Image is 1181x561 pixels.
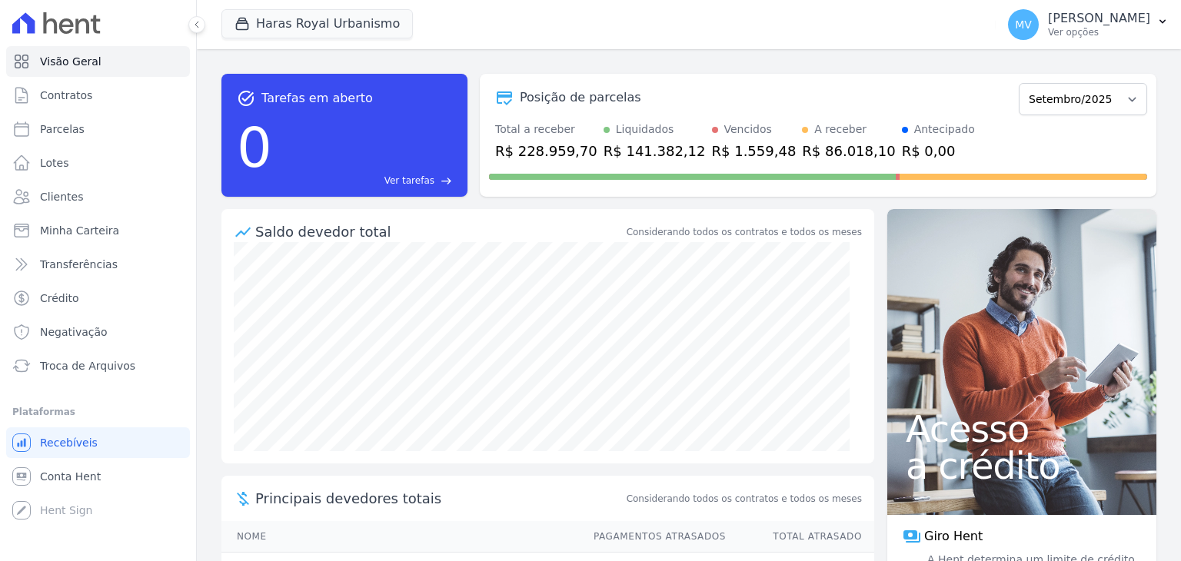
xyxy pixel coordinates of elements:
[6,114,190,144] a: Parcelas
[255,221,624,242] div: Saldo devedor total
[727,521,874,553] th: Total Atrasado
[906,447,1138,484] span: a crédito
[712,141,797,161] div: R$ 1.559,48
[802,141,895,161] div: R$ 86.018,10
[6,461,190,492] a: Conta Hent
[1048,26,1150,38] p: Ver opções
[12,403,184,421] div: Plataformas
[627,225,862,239] div: Considerando todos os contratos e todos os meses
[814,121,867,138] div: A receber
[40,121,85,137] span: Parcelas
[6,46,190,77] a: Visão Geral
[40,290,79,306] span: Crédito
[237,108,272,188] div: 0
[6,283,190,314] a: Crédito
[40,54,101,69] span: Visão Geral
[906,410,1138,447] span: Acesso
[6,350,190,381] a: Troca de Arquivos
[40,435,98,450] span: Recebíveis
[6,249,190,280] a: Transferências
[237,89,255,108] span: task_alt
[278,174,452,188] a: Ver tarefas east
[221,521,579,553] th: Nome
[616,121,674,138] div: Liquidados
[40,88,92,103] span: Contratos
[924,527,983,546] span: Giro Hent
[1015,19,1032,30] span: MV
[6,215,190,246] a: Minha Carteira
[1048,11,1150,26] p: [PERSON_NAME]
[40,155,69,171] span: Lotes
[384,174,434,188] span: Ver tarefas
[724,121,772,138] div: Vencidos
[520,88,641,107] div: Posição de parcelas
[441,175,452,187] span: east
[40,223,119,238] span: Minha Carteira
[6,181,190,212] a: Clientes
[6,80,190,111] a: Contratos
[221,9,413,38] button: Haras Royal Urbanismo
[255,488,624,509] span: Principais devedores totais
[40,324,108,340] span: Negativação
[902,141,975,161] div: R$ 0,00
[6,427,190,458] a: Recebíveis
[40,469,101,484] span: Conta Hent
[6,148,190,178] a: Lotes
[604,141,706,161] div: R$ 141.382,12
[495,121,597,138] div: Total a receber
[40,189,83,204] span: Clientes
[40,257,118,272] span: Transferências
[261,89,373,108] span: Tarefas em aberto
[40,358,135,373] span: Troca de Arquivos
[627,492,862,506] span: Considerando todos os contratos e todos os meses
[996,3,1181,46] button: MV [PERSON_NAME] Ver opções
[579,521,727,553] th: Pagamentos Atrasados
[495,141,597,161] div: R$ 228.959,70
[6,317,190,347] a: Negativação
[914,121,975,138] div: Antecipado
